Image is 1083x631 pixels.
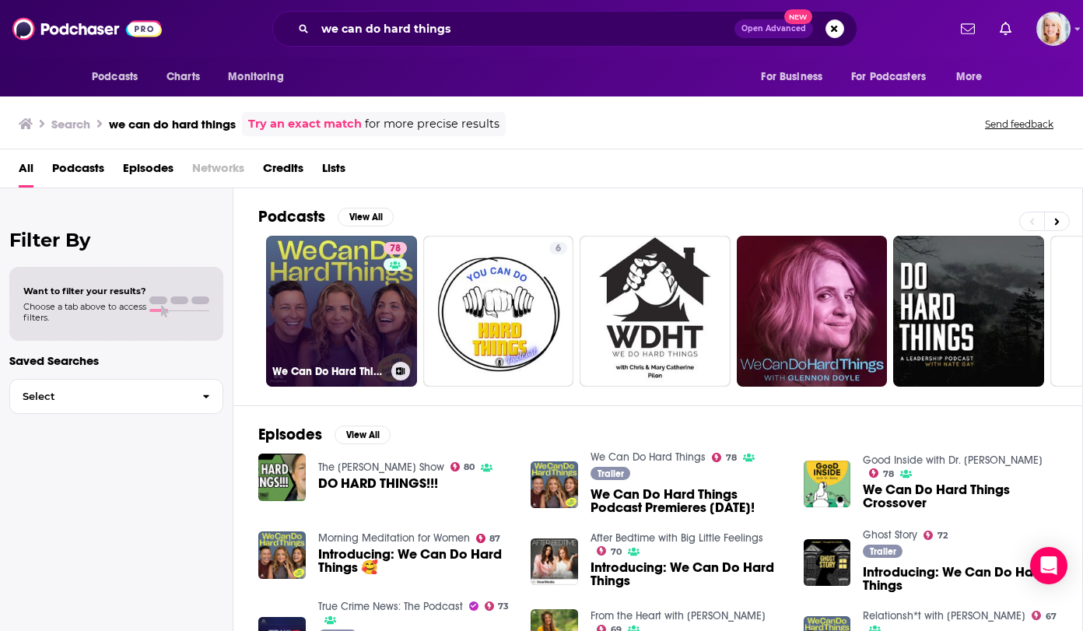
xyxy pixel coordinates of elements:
a: 72 [924,531,948,540]
img: Podchaser - Follow, Share and Rate Podcasts [12,14,162,44]
span: Charts [166,66,200,88]
span: Monitoring [228,66,283,88]
a: Introducing: We Can Do Hard Things 🥰 [258,531,306,579]
span: 87 [489,535,500,542]
h2: Episodes [258,425,322,444]
span: Choose a tab above to access filters. [23,301,146,323]
span: Logged in as ashtonrc [1036,12,1071,46]
img: Introducing: We Can Do Hard Things [804,539,851,587]
a: The Russell Brunson Show [318,461,444,474]
img: DO HARD THINGS!!! [258,454,306,501]
span: 78 [390,241,401,257]
button: open menu [217,62,303,92]
button: open menu [81,62,158,92]
a: All [19,156,33,188]
a: 87 [476,534,501,543]
a: DO HARD THINGS!!! [318,477,438,490]
a: Show notifications dropdown [994,16,1018,42]
a: Episodes [123,156,173,188]
a: Good Inside with Dr. Becky [863,454,1043,467]
a: Show notifications dropdown [955,16,981,42]
a: Introducing: We Can Do Hard Things 🥰 [318,548,513,574]
img: User Profile [1036,12,1071,46]
a: PodcastsView All [258,207,394,226]
h3: We Can Do Hard Things [272,365,385,378]
h3: Search [51,117,90,131]
img: Introducing: We Can Do Hard Things [531,538,578,586]
a: 67 [1032,611,1057,620]
button: open menu [750,62,842,92]
a: From the Heart with Rachel Brathen [591,609,766,622]
img: We Can Do Hard Things Crossover [804,461,851,508]
a: 6 [423,236,574,387]
span: 80 [464,464,475,471]
a: 78 [712,453,737,462]
a: Try an exact match [248,115,362,133]
button: View All [338,208,394,226]
span: Introducing: We Can Do Hard Things [591,561,785,587]
button: Select [9,379,223,414]
span: 78 [726,454,737,461]
a: 78 [869,468,894,478]
input: Search podcasts, credits, & more... [315,16,734,41]
a: We Can Do Hard Things [591,450,706,464]
span: 73 [498,603,509,610]
span: 6 [556,241,561,257]
a: Credits [263,156,303,188]
button: open menu [945,62,1002,92]
span: Networks [192,156,244,188]
span: For Podcasters [851,66,926,88]
a: Podcasts [52,156,104,188]
span: Podcasts [92,66,138,88]
span: Want to filter your results? [23,286,146,296]
a: Morning Meditation for Women [318,531,470,545]
button: View All [335,426,391,444]
h2: Podcasts [258,207,325,226]
span: for more precise results [365,115,499,133]
span: Trailer [870,547,896,556]
a: True Crime News: The Podcast [318,600,463,613]
a: 80 [450,462,475,471]
span: 67 [1046,613,1057,620]
h2: Filter By [9,229,223,251]
button: Send feedback [980,117,1058,131]
a: Relationsh*t with Kamie Crawford [863,609,1025,622]
span: New [784,9,812,24]
a: 70 [597,546,622,556]
span: Open Advanced [741,25,806,33]
div: Search podcasts, credits, & more... [272,11,857,47]
a: After Bedtime with Big Little Feelings [591,531,763,545]
button: Open AdvancedNew [734,19,813,38]
span: 70 [611,549,622,556]
img: We Can Do Hard Things Podcast Premieres Tuesday, May 11th! [531,461,578,509]
span: Trailer [598,469,624,479]
a: Introducing: We Can Do Hard Things [863,566,1057,592]
a: EpisodesView All [258,425,391,444]
a: 73 [485,601,510,611]
h3: we can do hard things [109,117,236,131]
a: 6 [549,242,567,254]
span: Select [10,391,190,401]
div: Open Intercom Messenger [1030,547,1067,584]
span: More [956,66,983,88]
a: We Can Do Hard Things Crossover [863,483,1057,510]
span: We Can Do Hard Things Podcast Premieres [DATE]! [591,488,785,514]
a: 78 [384,242,407,254]
a: Charts [156,62,209,92]
a: Ghost Story [863,528,917,542]
a: Lists [322,156,345,188]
